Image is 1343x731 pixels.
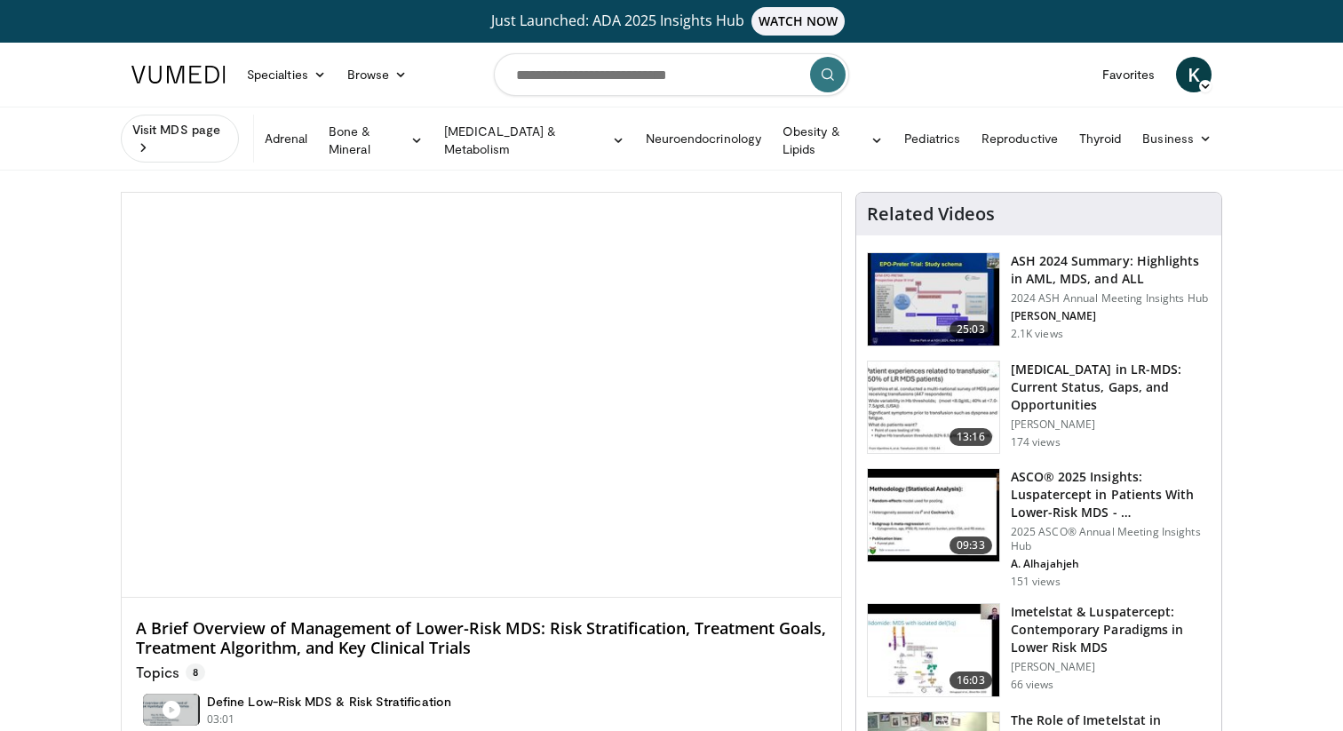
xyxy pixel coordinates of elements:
a: 13:16 [MEDICAL_DATA] in LR-MDS: Current Status, Gaps, and Opportunities [PERSON_NAME] 174 views [867,361,1211,455]
a: 16:03 Imetelstat & Luspatercept: Contemporary Paradigms in Lower Risk MDS [PERSON_NAME] 66 views [867,603,1211,697]
h4: Define Low-Risk MDS & Risk Stratification [207,694,451,710]
p: 174 views [1011,435,1061,449]
a: Thyroid [1069,121,1132,156]
span: 13:16 [950,428,992,446]
p: A. Alhajahjeh [1011,557,1211,571]
h4: A Brief Overview of Management of Lower-Risk MDS: Risk Stratification, Treatment Goals, Treatment... [136,619,827,657]
a: K [1176,57,1212,92]
input: Search topics, interventions [494,53,849,96]
h3: ASCO® 2025 Insights: Luspatercept in Patients With Lower-Risk MDS - … [1011,468,1211,521]
a: Browse [337,57,418,92]
a: Adrenal [254,121,319,156]
span: 25:03 [950,321,992,338]
a: Visit MDS page [121,115,239,163]
a: Business [1132,121,1222,156]
p: 2024 ASH Annual Meeting Insights Hub [1011,291,1211,306]
p: Topics [136,663,205,681]
p: 03:01 [207,711,235,727]
p: [PERSON_NAME] [1011,309,1211,323]
span: 8 [186,663,205,681]
a: Bone & Mineral [318,123,433,158]
video-js: Video Player [122,193,841,598]
a: 25:03 ASH 2024 Summary: Highlights in AML, MDS, and ALL 2024 ASH Annual Meeting Insights Hub [PER... [867,252,1211,346]
a: Just Launched: ADA 2025 Insights HubWATCH NOW [134,7,1209,36]
h4: Related Videos [867,203,995,225]
img: 09e014a9-d433-4d89-b240-0b9e019fa8dc.150x105_q85_crop-smart_upscale.jpg [868,253,999,346]
a: Obesity & Lipids [772,123,894,158]
h3: [MEDICAL_DATA] in LR-MDS: Current Status, Gaps, and Opportunities [1011,361,1211,414]
p: [PERSON_NAME] [1011,660,1211,674]
h3: Imetelstat & Luspatercept: Contemporary Paradigms in Lower Risk MDS [1011,603,1211,656]
img: 23644c5d-5d60-4c52-a8e9-ee246e738c79.150x105_q85_crop-smart_upscale.jpg [868,362,999,454]
a: Favorites [1092,57,1165,92]
a: Neuroendocrinology [635,121,772,156]
span: 09:33 [950,536,992,554]
p: 66 views [1011,678,1054,692]
span: 16:03 [950,671,992,689]
img: 07b0f132-c6b7-4084-8f6f-8e5de39129b7.150x105_q85_crop-smart_upscale.jpg [868,604,999,696]
img: VuMedi Logo [131,66,226,83]
p: 2.1K views [1011,327,1063,341]
a: Specialties [236,57,337,92]
p: [PERSON_NAME] [1011,417,1211,432]
img: 5f9ae202-72c2-402b-a525-9726c797d947.150x105_q85_crop-smart_upscale.jpg [868,469,999,561]
a: Pediatrics [894,121,971,156]
p: 151 views [1011,575,1061,589]
span: WATCH NOW [751,7,846,36]
p: 2025 ASCO® Annual Meeting Insights Hub [1011,525,1211,553]
h3: ASH 2024 Summary: Highlights in AML, MDS, and ALL [1011,252,1211,288]
a: Reproductive [971,121,1069,156]
a: [MEDICAL_DATA] & Metabolism [433,123,635,158]
a: 09:33 ASCO® 2025 Insights: Luspatercept in Patients With Lower-Risk MDS - … 2025 ASCO® Annual Mee... [867,468,1211,589]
